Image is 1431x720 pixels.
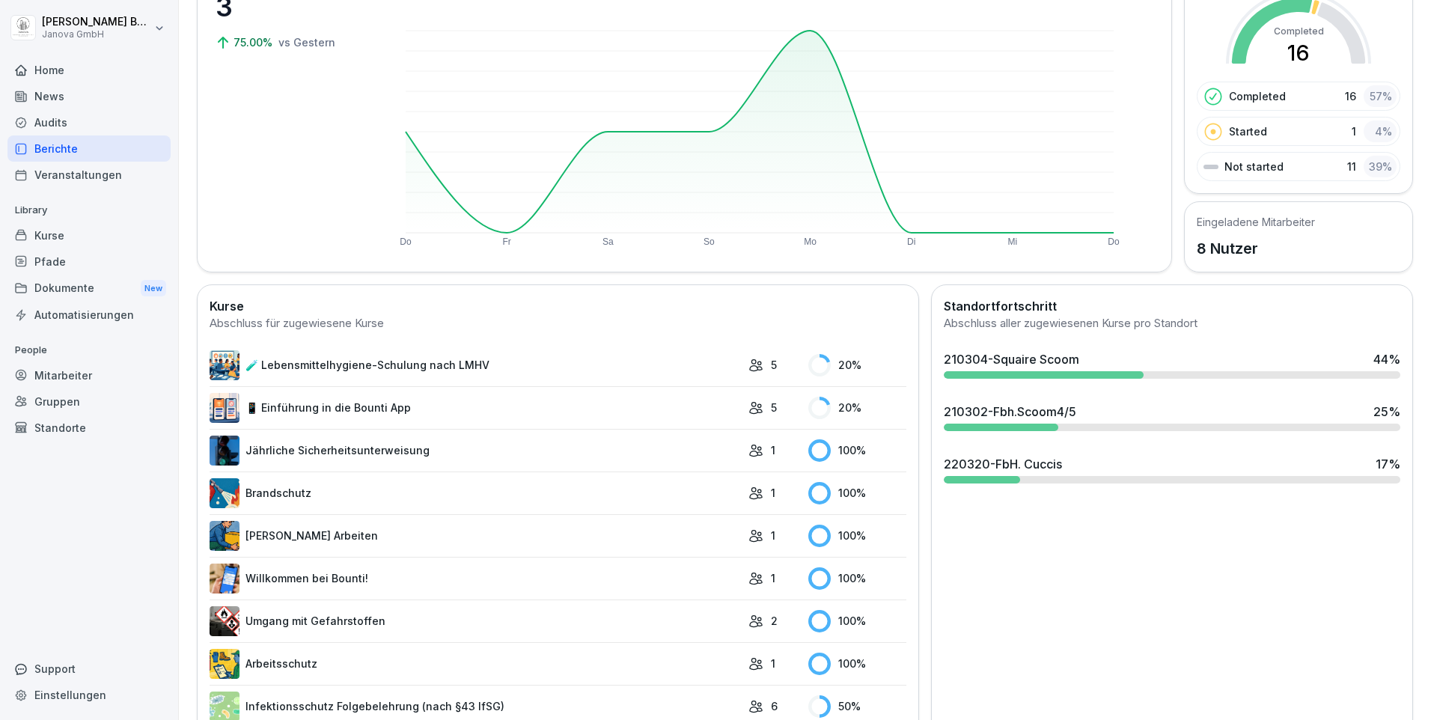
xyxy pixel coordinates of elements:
div: 17 % [1376,455,1400,473]
a: 📱 Einführung in die Bounti App [210,393,741,423]
p: vs Gestern [278,34,335,50]
p: Started [1229,123,1267,139]
p: People [7,338,171,362]
img: xh3bnih80d1pxcetv9zsuevg.png [210,564,239,594]
div: 210302-Fbh.Scoom4/5 [944,403,1076,421]
p: 1 [771,656,775,671]
div: New [141,280,166,297]
div: 50 % [808,695,906,718]
a: Willkommen bei Bounti! [210,564,741,594]
div: Abschluss für zugewiesene Kurse [210,315,906,332]
a: 210302-Fbh.Scoom4/525% [938,397,1406,437]
a: 🧪 Lebensmittelhygiene-Schulung nach LMHV [210,350,741,380]
a: Pfade [7,248,171,275]
a: DokumenteNew [7,275,171,302]
a: Jährliche Sicherheitsunterweisung [210,436,741,466]
div: 210304-Squaire Scoom [944,350,1079,368]
text: Di [907,237,915,247]
img: ns5fm27uu5em6705ixom0yjt.png [210,521,239,551]
a: Home [7,57,171,83]
a: Veranstaltungen [7,162,171,188]
p: 16 [1345,88,1356,104]
h5: Eingeladene Mitarbeiter [1197,214,1315,230]
text: Do [400,237,412,247]
img: h7jpezukfv8pwd1f3ia36uzh.png [210,350,239,380]
p: 1 [771,442,775,458]
div: Dokumente [7,275,171,302]
p: 1 [771,528,775,543]
p: Not started [1224,159,1284,174]
div: 220320-FbH. Cuccis [944,455,1062,473]
p: 1 [1352,123,1356,139]
p: 5 [771,400,777,415]
div: 100 % [808,653,906,675]
p: Janova GmbH [42,29,151,40]
a: Berichte [7,135,171,162]
div: 100 % [808,610,906,632]
img: ro33qf0i8ndaw7nkfv0stvse.png [210,606,239,636]
div: 100 % [808,567,906,590]
text: Fr [502,237,510,247]
text: Mo [804,237,817,247]
p: 2 [771,613,778,629]
a: News [7,83,171,109]
text: Mi [1008,237,1018,247]
p: 11 [1347,159,1356,174]
h2: Standortfortschritt [944,297,1400,315]
div: 4 % [1364,120,1397,142]
p: 1 [771,485,775,501]
div: 25 % [1373,403,1400,421]
text: Do [1108,237,1120,247]
p: 6 [771,698,778,714]
a: Standorte [7,415,171,441]
a: 220320-FbH. Cuccis17% [938,449,1406,489]
img: bgsrfyvhdm6180ponve2jajk.png [210,649,239,679]
div: 57 % [1364,85,1397,107]
div: 39 % [1364,156,1397,177]
p: Completed [1229,88,1286,104]
p: Library [7,198,171,222]
a: Brandschutz [210,478,741,508]
p: 5 [771,357,777,373]
p: 8 Nutzer [1197,237,1315,260]
a: Umgang mit Gefahrstoffen [210,606,741,636]
div: 44 % [1373,350,1400,368]
h2: Kurse [210,297,906,315]
img: mi2x1uq9fytfd6tyw03v56b3.png [210,393,239,423]
a: Kurse [7,222,171,248]
a: Arbeitsschutz [210,649,741,679]
a: 210304-Squaire Scoom44% [938,344,1406,385]
p: 75.00% [234,34,275,50]
a: Mitarbeiter [7,362,171,388]
div: 100 % [808,525,906,547]
p: [PERSON_NAME] Baradei [42,16,151,28]
text: Sa [602,237,614,247]
text: So [704,237,715,247]
div: Support [7,656,171,682]
a: Einstellungen [7,682,171,708]
a: [PERSON_NAME] Arbeiten [210,521,741,551]
div: 100 % [808,439,906,462]
p: 1 [771,570,775,586]
div: 20 % [808,354,906,376]
img: lexopoti9mm3ayfs08g9aag0.png [210,436,239,466]
a: Automatisierungen [7,302,171,328]
a: Gruppen [7,388,171,415]
div: 100 % [808,482,906,504]
a: Audits [7,109,171,135]
div: 20 % [808,397,906,419]
div: Abschluss aller zugewiesenen Kurse pro Standort [944,315,1400,332]
img: b0iy7e1gfawqjs4nezxuanzk.png [210,478,239,508]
